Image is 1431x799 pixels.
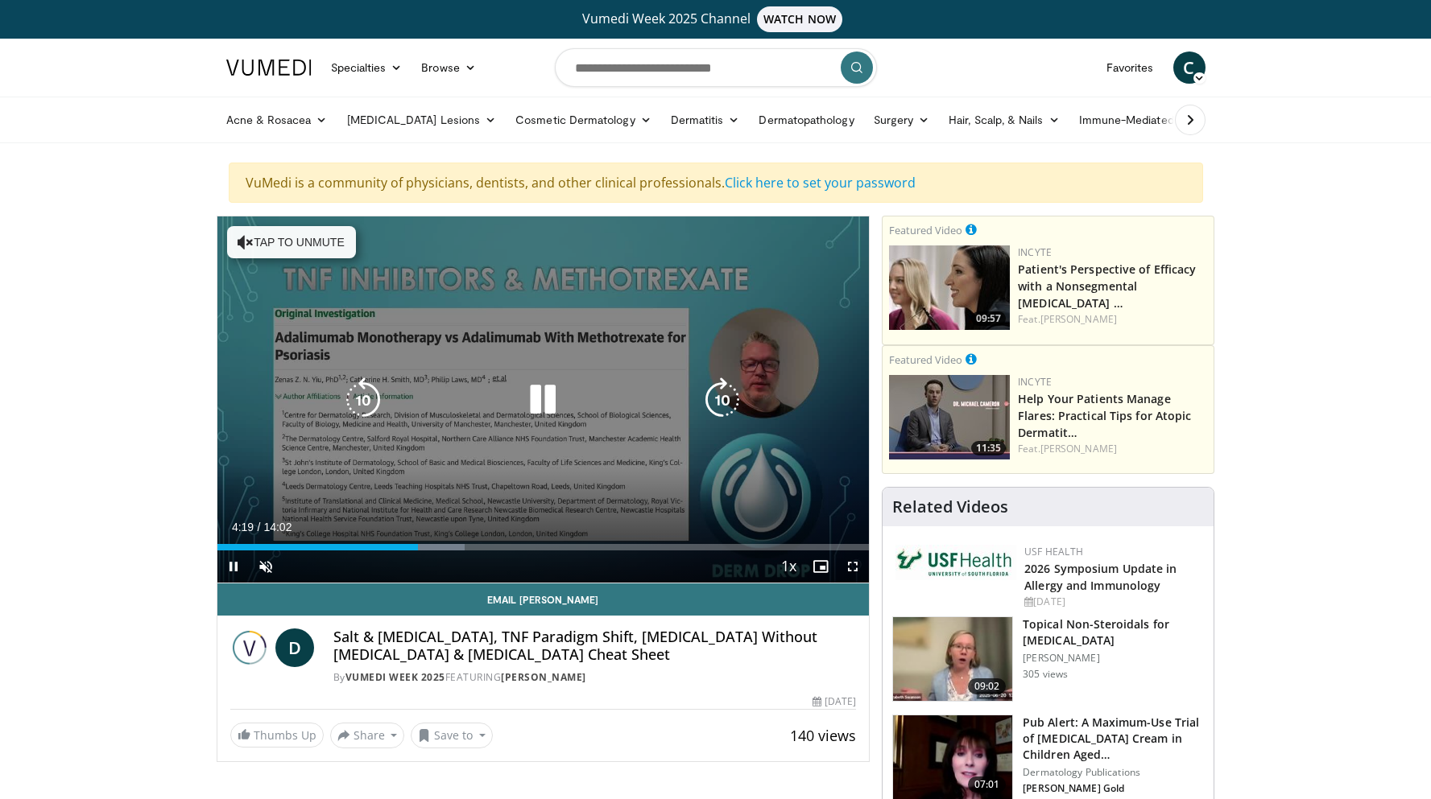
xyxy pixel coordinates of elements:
a: Hair, Scalp, & Nails [939,104,1069,136]
div: By FEATURING [333,670,857,685]
span: 11:35 [971,441,1006,455]
a: Email [PERSON_NAME] [217,583,870,616]
a: D [275,628,314,667]
a: Cosmetic Dermatology [506,104,660,136]
img: VuMedi Logo [226,60,312,76]
a: Help Your Patients Manage Flares: Practical Tips for Atopic Dermatit… [1018,391,1191,440]
div: [DATE] [813,694,856,709]
a: 2026 Symposium Update in Allergy and Immunology [1024,561,1177,593]
span: 09:57 [971,311,1006,326]
a: USF Health [1024,545,1083,558]
img: Vumedi Week 2025 [230,628,269,667]
a: Favorites [1097,51,1164,84]
p: Dermatology Publications [1023,766,1204,779]
span: 09:02 [968,678,1007,694]
span: 140 views [790,726,856,745]
button: Save to [411,723,493,748]
img: 34a4b5e7-9a28-40cd-b963-80fdb137f70d.150x105_q85_crop-smart_upscale.jpg [893,617,1012,701]
span: WATCH NOW [757,6,842,32]
a: Vumedi Week 2025 ChannelWATCH NOW [229,6,1203,32]
a: Incyte [1018,245,1052,259]
button: Pause [217,550,250,583]
a: [PERSON_NAME] [1040,312,1117,326]
img: e32a16a8-af25-496d-a4dc-7481d4d640ca.150x105_q85_crop-smart_upscale.jpg [893,715,1012,799]
p: [PERSON_NAME] Gold [1023,782,1204,795]
div: Feat. [1018,442,1207,456]
a: [PERSON_NAME] [1040,442,1117,455]
span: 14:02 [263,521,292,533]
div: Progress Bar [217,544,870,550]
button: Unmute [250,550,282,583]
p: 305 views [1023,668,1068,681]
video-js: Video Player [217,216,870,583]
img: 601112bd-de26-4187-b266-f7c9c3587f14.png.150x105_q85_crop-smart_upscale.jpg [889,375,1010,459]
a: Click here to set your password [725,174,916,192]
a: Surgery [864,104,940,136]
div: VuMedi is a community of physicians, dentists, and other clinical professionals. [229,163,1203,203]
a: 09:02 Topical Non-Steroidals for [MEDICAL_DATA] [PERSON_NAME] 305 views [892,616,1204,702]
a: 09:57 [889,245,1010,330]
button: Enable picture-in-picture mode [804,550,837,583]
a: Incyte [1018,375,1052,389]
small: Featured Video [889,352,962,367]
a: Specialties [321,51,412,84]
span: / [258,521,261,533]
span: 07:01 [968,776,1007,793]
button: Tap to unmute [227,226,356,258]
a: 11:35 [889,375,1010,459]
a: [MEDICAL_DATA] Lesions [337,104,507,136]
a: Patient's Perspective of Efficacy with a Nonsegmental [MEDICAL_DATA] … [1018,262,1196,311]
h4: Salt & [MEDICAL_DATA], TNF Paradigm Shift, [MEDICAL_DATA] Without [MEDICAL_DATA] & [MEDICAL_DATA]... [333,628,857,663]
h4: Related Videos [892,497,1008,517]
a: Dermatopathology [749,104,863,136]
button: Playback Rate [772,550,804,583]
a: Dermatitis [661,104,750,136]
a: C [1173,51,1206,84]
a: Immune-Mediated [1069,104,1200,136]
img: 6ba8804a-8538-4002-95e7-a8f8012d4a11.png.150x105_q85_autocrop_double_scale_upscale_version-0.2.jpg [895,545,1016,580]
a: [PERSON_NAME] [501,670,586,684]
input: Search topics, interventions [555,48,877,87]
a: Acne & Rosacea [217,104,337,136]
p: [PERSON_NAME] [1023,652,1204,665]
h3: Pub Alert: A Maximum-Use Trial of [MEDICAL_DATA] Cream in Children Aged… [1023,715,1204,763]
h3: Topical Non-Steroidals for [MEDICAL_DATA] [1023,616,1204,649]
span: 4:19 [232,521,254,533]
small: Featured Video [889,223,962,237]
div: [DATE] [1024,595,1201,609]
a: Browse [412,51,486,84]
a: Thumbs Up [230,723,324,748]
button: Share [330,723,405,748]
img: 2c48d197-61e9-423b-8908-6c4d7e1deb64.png.150x105_q85_crop-smart_upscale.jpg [889,245,1010,330]
div: Feat. [1018,312,1207,327]
button: Fullscreen [837,550,869,583]
a: Vumedi Week 2025 [345,670,445,684]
